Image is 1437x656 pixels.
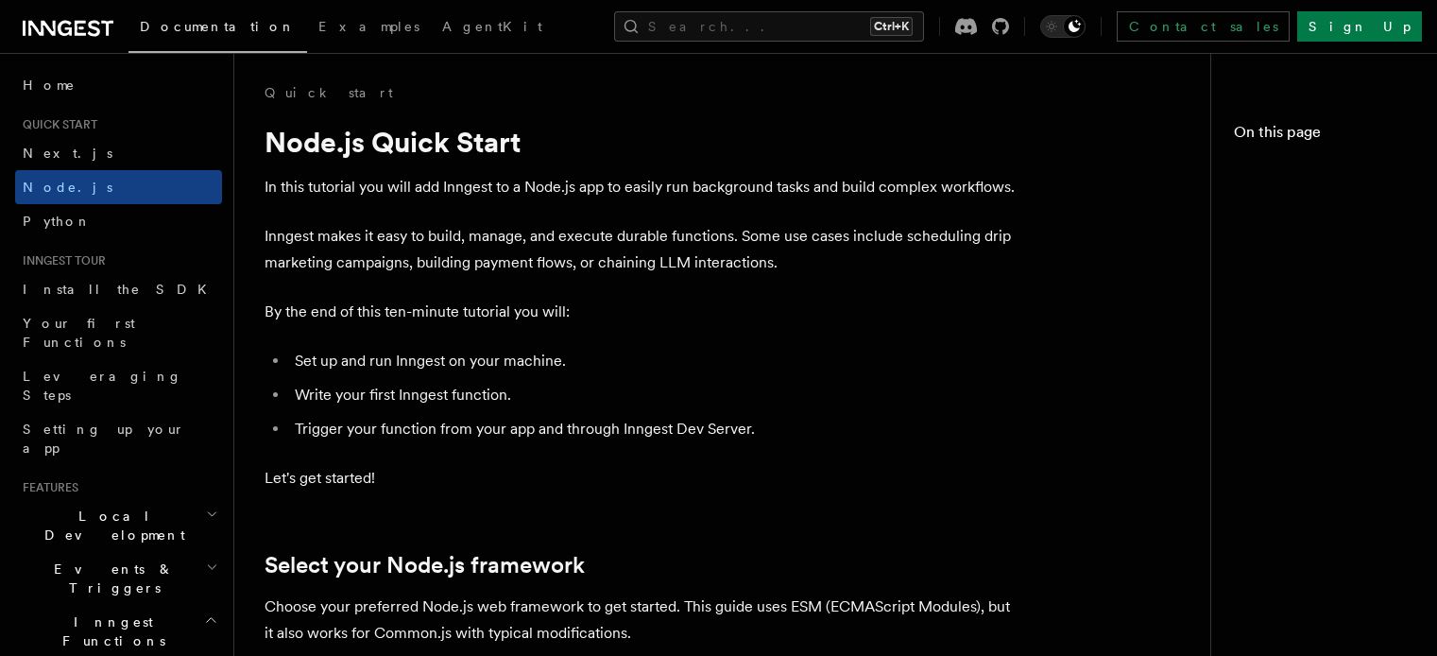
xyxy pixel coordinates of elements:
[289,382,1020,408] li: Write your first Inngest function.
[23,180,112,195] span: Node.js
[15,507,206,544] span: Local Development
[15,272,222,306] a: Install the SDK
[15,68,222,102] a: Home
[23,316,135,350] span: Your first Functions
[442,19,542,34] span: AgentKit
[1297,11,1422,42] a: Sign Up
[23,76,76,95] span: Home
[1117,11,1290,42] a: Contact sales
[15,560,206,597] span: Events & Triggers
[318,19,419,34] span: Examples
[289,348,1020,374] li: Set up and run Inngest on your machine.
[1040,15,1086,38] button: Toggle dark mode
[265,299,1020,325] p: By the end of this ten-minute tutorial you will:
[1234,121,1414,151] h4: On this page
[15,552,222,605] button: Events & Triggers
[15,136,222,170] a: Next.js
[15,306,222,359] a: Your first Functions
[15,117,97,132] span: Quick start
[289,416,1020,442] li: Trigger your function from your app and through Inngest Dev Server.
[15,499,222,552] button: Local Development
[15,170,222,204] a: Node.js
[15,253,106,268] span: Inngest tour
[870,17,913,36] kbd: Ctrl+K
[431,6,554,51] a: AgentKit
[307,6,431,51] a: Examples
[265,223,1020,276] p: Inngest makes it easy to build, manage, and execute durable functions. Some use cases include sch...
[15,480,78,495] span: Features
[265,83,393,102] a: Quick start
[15,359,222,412] a: Leveraging Steps
[23,214,92,229] span: Python
[23,282,218,297] span: Install the SDK
[265,125,1020,159] h1: Node.js Quick Start
[23,369,182,403] span: Leveraging Steps
[23,422,185,456] span: Setting up your app
[128,6,307,53] a: Documentation
[265,552,585,578] a: Select your Node.js framework
[15,613,204,650] span: Inngest Functions
[265,465,1020,492] p: Let's get started!
[15,204,222,238] a: Python
[265,594,1020,647] p: Choose your preferred Node.js web framework to get started. This guide uses ESM (ECMAScript Modul...
[140,19,296,34] span: Documentation
[23,146,112,161] span: Next.js
[15,412,222,465] a: Setting up your app
[614,11,924,42] button: Search...Ctrl+K
[265,174,1020,200] p: In this tutorial you will add Inngest to a Node.js app to easily run background tasks and build c...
